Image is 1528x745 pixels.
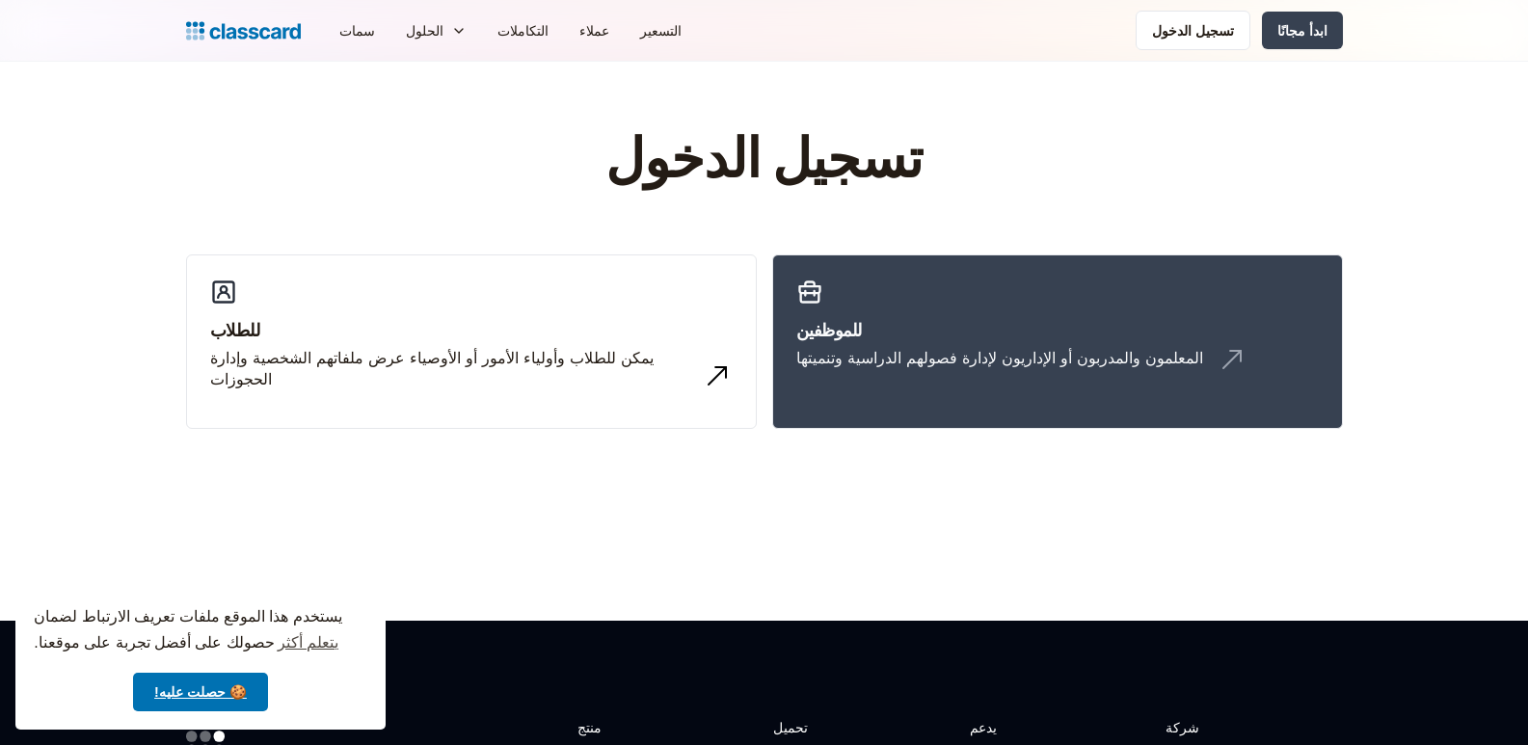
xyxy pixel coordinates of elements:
a: ابدأ مجانًا [1262,12,1343,49]
font: تسجيل الدخول [605,125,923,191]
a: سمات [324,9,390,52]
font: سمات [339,22,375,39]
font: التكاملات [497,22,549,39]
font: للطلاب [210,320,260,340]
font: للموظفين [796,320,862,340]
font: شركة [1166,719,1199,735]
a: التسعير [625,9,697,52]
font: يدعم [970,719,997,735]
font: تحميل [773,719,808,735]
font: يتعلم أكثر [278,634,338,651]
a: تسجيل الدخول [1136,11,1250,50]
font: الحلول [406,22,443,39]
font: المعلمون والمدربون أو الإداريون لإدارة فصولهم الدراسية وتنميتها [796,348,1203,367]
font: ابدأ مجانًا [1277,22,1327,39]
font: عملاء [579,22,609,39]
font: 🍪 حصلت عليه! [154,684,247,700]
font: يمكن للطلاب وأولياء الأمور أو الأوصياء عرض ملفاتهم الشخصية وإدارة الحجوزات [210,348,654,388]
font: يستخدم هذا الموقع ملفات تعريف الارتباط لضمان حصولك على أفضل تجربة على موقعنا. [34,608,342,651]
font: منتج [577,719,602,735]
a: بيت [186,17,301,44]
a: عملاء [564,9,625,52]
div: الحلول [390,9,482,52]
font: تسجيل الدخول [1152,22,1234,39]
div: موافقة ملفات تعريف الارتباط [15,587,386,730]
a: رفض رسالة ملف تعريف الارتباط [133,673,268,711]
a: التكاملات [482,9,564,52]
a: للموظفينالمعلمون والمدربون أو الإداريون لإدارة فصولهم الدراسية وتنميتها [772,254,1343,430]
a: للطلابيمكن للطلاب وأولياء الأمور أو الأوصياء عرض ملفاتهم الشخصية وإدارة الحجوزات [186,254,757,430]
font: التسعير [640,22,682,39]
a: تعرف على المزيد حول ملفات تعريف الارتباط [275,628,342,657]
